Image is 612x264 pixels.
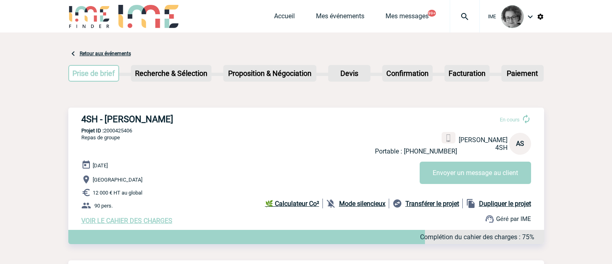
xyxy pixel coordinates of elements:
[94,203,113,209] span: 90 pers.
[68,128,544,134] p: 2000425406
[265,199,323,208] a: 🌿 Calculateur Co²
[68,5,111,28] img: IME-Finder
[69,66,119,81] p: Prise de brief
[93,177,142,183] span: [GEOGRAPHIC_DATA]
[93,162,108,169] span: [DATE]
[485,214,494,224] img: support.png
[81,128,104,134] b: Projet ID :
[274,12,295,24] a: Accueil
[445,134,452,142] img: portable.png
[375,147,457,155] p: Portable : [PHONE_NUMBER]
[224,66,316,81] p: Proposition & Négociation
[81,217,172,225] a: VOIR LE CAHIER DES CHARGES
[265,200,319,208] b: 🌿 Calculateur Co²
[329,66,370,81] p: Devis
[516,140,524,147] span: AS
[428,10,436,17] button: 99+
[316,12,364,24] a: Mes événements
[132,66,211,81] p: Recherche & Sélection
[93,190,142,196] span: 12 000 € HT au global
[496,215,531,223] span: Géré par IME
[80,51,131,56] a: Retour aux événements
[459,136,507,144] span: [PERSON_NAME]
[420,162,531,184] button: Envoyer un message au client
[488,14,496,19] span: IME
[405,200,459,208] b: Transférer le projet
[500,117,520,123] span: En cours
[466,199,476,208] img: file_copy-black-24dp.png
[339,200,385,208] b: Mode silencieux
[383,66,432,81] p: Confirmation
[495,144,507,151] span: 4SH
[81,114,325,124] h3: 4SH - [PERSON_NAME]
[502,66,543,81] p: Paiement
[385,12,429,24] a: Mes messages
[501,5,524,28] img: 101028-0.jpg
[81,134,120,141] span: Repas de groupe
[445,66,489,81] p: Facturation
[479,200,531,208] b: Dupliquer le projet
